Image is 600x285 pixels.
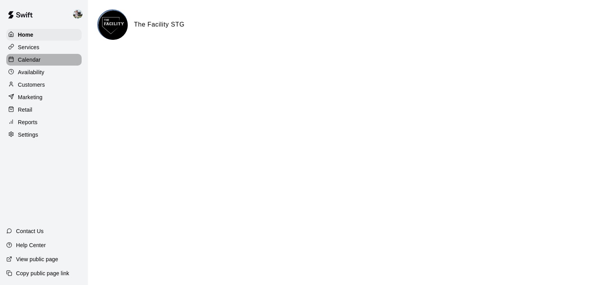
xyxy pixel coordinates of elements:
[6,54,82,66] a: Calendar
[18,56,41,64] p: Calendar
[6,104,82,116] a: Retail
[16,241,46,249] p: Help Center
[6,129,82,141] a: Settings
[6,29,82,41] a: Home
[6,79,82,91] a: Customers
[18,106,32,114] p: Retail
[18,43,39,51] p: Services
[98,11,128,40] img: The Facility STG logo
[6,66,82,78] a: Availability
[16,227,44,235] p: Contact Us
[16,255,58,263] p: View public page
[6,116,82,128] a: Reports
[6,41,82,53] a: Services
[18,118,37,126] p: Reports
[18,81,45,89] p: Customers
[134,20,184,30] h6: The Facility STG
[18,31,34,39] p: Home
[6,91,82,103] a: Marketing
[73,9,82,19] img: Matt Hill
[16,269,69,277] p: Copy public page link
[18,131,38,139] p: Settings
[18,68,45,76] p: Availability
[71,6,88,22] div: Matt Hill
[18,93,43,101] p: Marketing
